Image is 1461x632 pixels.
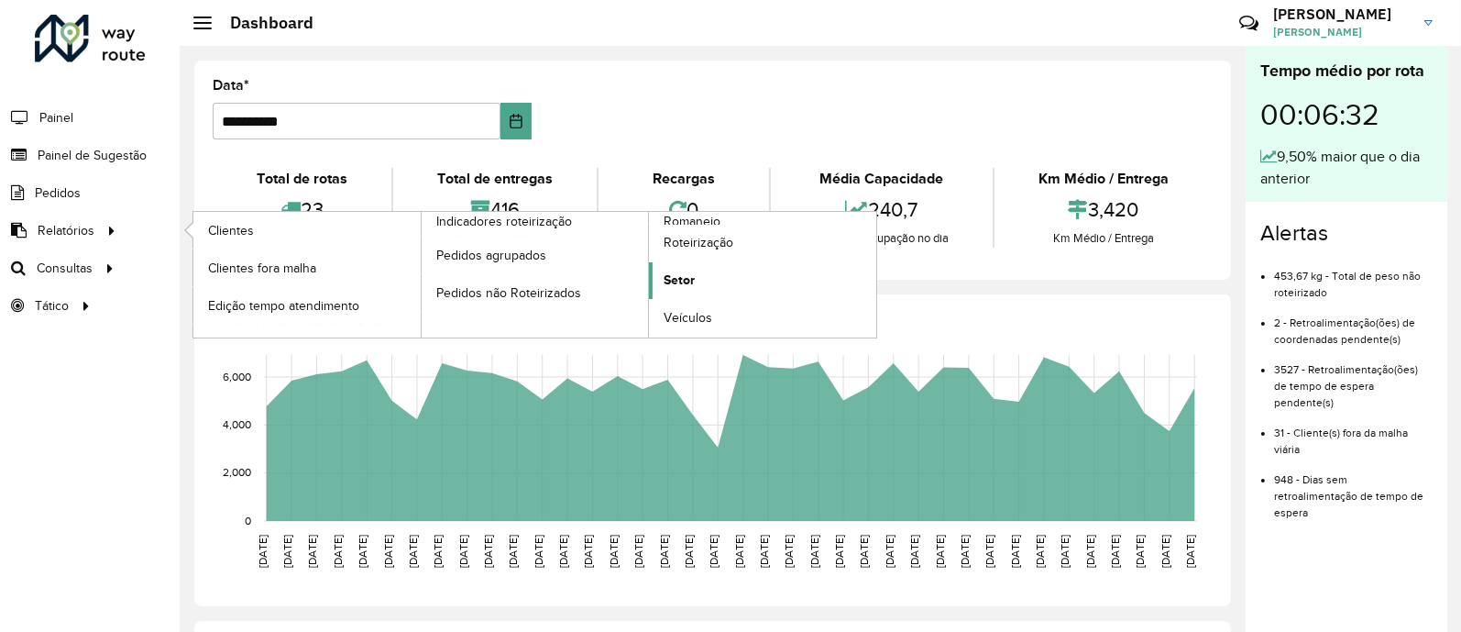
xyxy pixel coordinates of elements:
div: Recargas [603,168,763,190]
span: Edição tempo atendimento [208,296,359,316]
text: [DATE] [1034,535,1046,568]
text: [DATE] [1159,535,1171,568]
text: [DATE] [733,535,745,568]
text: [DATE] [833,535,845,568]
span: Clientes [208,221,254,240]
div: Média de ocupação no dia [775,229,988,248]
text: [DATE] [783,535,795,568]
div: Total de rotas [217,168,387,190]
text: [DATE] [758,535,770,568]
text: [DATE] [983,535,995,568]
text: [DATE] [859,535,871,568]
li: 948 - Dias sem retroalimentação de tempo de espera [1274,458,1433,521]
text: [DATE] [808,535,820,568]
text: [DATE] [632,535,644,568]
text: 2,000 [223,467,251,479]
span: Painel de Sugestão [38,146,147,165]
text: [DATE] [683,535,695,568]
h3: [PERSON_NAME] [1273,6,1411,23]
text: [DATE] [533,535,544,568]
text: [DATE] [557,535,569,568]
span: Pedidos agrupados [436,246,546,265]
span: [PERSON_NAME] [1273,24,1411,40]
div: Total de entregas [398,168,592,190]
div: Km Médio / Entrega [999,168,1208,190]
text: [DATE] [482,535,494,568]
span: Veículos [664,308,712,327]
text: [DATE] [608,535,620,568]
text: [DATE] [1009,535,1021,568]
h2: Dashboard [212,13,313,33]
text: [DATE] [1184,535,1196,568]
li: 2 - Retroalimentação(ões) de coordenadas pendente(s) [1274,301,1433,348]
text: [DATE] [332,535,344,568]
text: [DATE] [1135,535,1147,568]
li: 453,67 kg - Total de peso não roteirizado [1274,254,1433,301]
text: 0 [245,515,251,527]
a: Roteirização [649,225,876,261]
button: Choose Date [500,103,532,139]
text: [DATE] [432,535,444,568]
text: [DATE] [884,535,895,568]
text: [DATE] [908,535,920,568]
text: [DATE] [281,535,293,568]
div: 23 [217,190,387,229]
text: [DATE] [306,535,318,568]
a: Pedidos não Roteirizados [422,274,649,311]
div: 0 [603,190,763,229]
div: 3,420 [999,190,1208,229]
text: [DATE] [959,535,971,568]
li: 3527 - Retroalimentação(ões) de tempo de espera pendente(s) [1274,348,1433,411]
span: Romaneio [664,212,720,231]
text: 4,000 [223,419,251,431]
text: [DATE] [357,535,368,568]
a: Veículos [649,300,876,337]
div: Média Capacidade [775,168,988,190]
text: [DATE] [582,535,594,568]
li: 31 - Cliente(s) fora da malha viária [1274,411,1433,458]
label: Data [213,74,249,96]
text: [DATE] [257,535,269,568]
span: Pedidos não Roteirizados [436,283,581,303]
a: Edição tempo atendimento [193,287,421,324]
text: [DATE] [507,535,519,568]
a: Clientes [193,212,421,249]
div: 9,50% maior que o dia anterior [1260,146,1433,190]
span: Tático [35,296,69,316]
span: Painel [39,108,73,128]
text: [DATE] [658,535,670,568]
span: Indicadores roteirização [436,212,572,231]
a: Contato Rápido [1229,4,1269,43]
div: Km Médio / Entrega [999,229,1208,248]
a: Setor [649,262,876,299]
text: [DATE] [1109,535,1121,568]
a: Romaneio [422,212,877,338]
div: 240,7 [775,190,988,229]
h4: Alertas [1260,220,1433,247]
a: Clientes fora malha [193,249,421,286]
span: Consultas [37,259,93,278]
text: [DATE] [708,535,720,568]
div: 416 [398,190,592,229]
span: Roteirização [664,233,733,252]
a: Pedidos agrupados [422,237,649,273]
div: 00:06:32 [1260,83,1433,146]
span: Pedidos [35,183,81,203]
div: Tempo médio por rota [1260,59,1433,83]
text: [DATE] [1084,535,1096,568]
text: [DATE] [382,535,394,568]
span: Setor [664,271,695,290]
text: [DATE] [457,535,469,568]
span: Relatórios [38,221,94,240]
text: [DATE] [934,535,946,568]
text: 6,000 [223,371,251,383]
text: [DATE] [407,535,419,568]
text: [DATE] [1059,535,1071,568]
span: Clientes fora malha [208,259,316,278]
a: Indicadores roteirização [193,212,649,338]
